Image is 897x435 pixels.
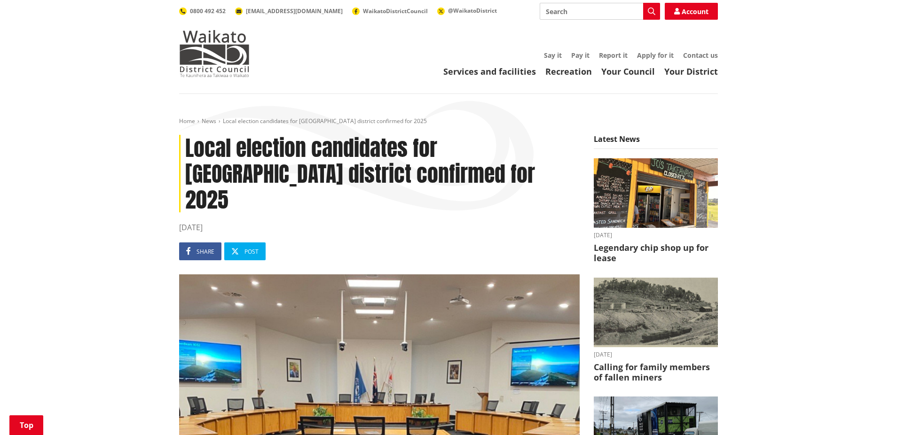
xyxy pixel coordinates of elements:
a: Share [179,242,221,260]
a: Apply for it [637,51,674,60]
span: @WaikatoDistrict [448,7,497,15]
nav: breadcrumb [179,117,718,125]
time: [DATE] [594,233,718,238]
h5: Latest News [594,135,718,149]
a: Report it [599,51,628,60]
span: Local election candidates for [GEOGRAPHIC_DATA] district confirmed for 2025 [223,117,427,125]
a: Contact us [683,51,718,60]
a: Home [179,117,195,125]
a: 0800 492 452 [179,7,226,15]
a: Services and facilities [443,66,536,77]
a: Pay it [571,51,590,60]
a: Say it [544,51,562,60]
span: 0800 492 452 [190,7,226,15]
time: [DATE] [594,352,718,357]
h1: Local election candidates for [GEOGRAPHIC_DATA] district confirmed for 2025 [179,135,580,213]
h3: Legendary chip shop up for lease [594,243,718,263]
a: Your Council [601,66,655,77]
a: WaikatoDistrictCouncil [352,7,428,15]
a: A black-and-white historic photograph shows a hillside with trees, small buildings, and cylindric... [594,278,718,383]
span: Post [244,248,259,256]
a: [EMAIL_ADDRESS][DOMAIN_NAME] [235,7,343,15]
img: Waikato District Council - Te Kaunihera aa Takiwaa o Waikato [179,30,250,77]
img: Jo's takeaways, Papahua Reserve, Raglan [594,158,718,228]
img: Glen Afton Mine 1939 [594,278,718,348]
span: [EMAIL_ADDRESS][DOMAIN_NAME] [246,7,343,15]
a: @WaikatoDistrict [437,7,497,15]
span: Share [197,248,214,256]
a: Your District [664,66,718,77]
input: Search input [540,3,660,20]
a: Top [9,415,43,435]
time: [DATE] [179,222,580,233]
h3: Calling for family members of fallen miners [594,362,718,382]
a: Recreation [545,66,592,77]
a: Outdoor takeaway stand with chalkboard menus listing various foods, like burgers and chips. A fri... [594,158,718,264]
a: Post [224,242,266,260]
a: Account [665,3,718,20]
span: WaikatoDistrictCouncil [363,7,428,15]
a: News [202,117,216,125]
